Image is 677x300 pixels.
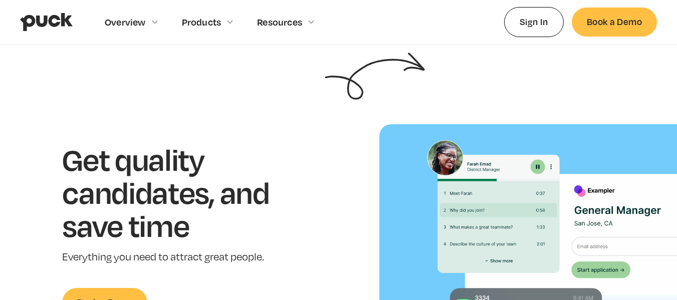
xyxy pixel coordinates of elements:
div: Overview [105,17,146,28]
p: Everything you need to attract great people. [62,250,300,264]
div: Resources [257,17,302,28]
a: Book a Demo [572,8,657,36]
h1: Get quality candidates, and save time [62,143,300,241]
div: Products [182,17,221,28]
a: Sign In [504,7,564,37]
